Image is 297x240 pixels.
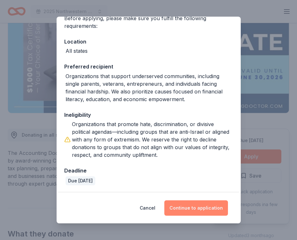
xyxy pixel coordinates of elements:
[72,120,233,159] div: Organizations that promote hate, discrimination, or divisive political agendas—including groups t...
[64,166,233,175] div: Deadline
[64,14,233,30] div: Before applying, please make sure you fulfill the following requirements:
[140,200,155,216] button: Cancel
[164,200,228,216] button: Continue to application
[64,62,233,71] div: Preferred recipient
[64,37,233,46] div: Location
[66,72,233,103] div: Organizations that support underserved communities, including single parents, veterans, entrepren...
[66,176,95,185] div: Due [DATE]
[66,47,88,55] div: All states
[64,111,233,119] div: Ineligibility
